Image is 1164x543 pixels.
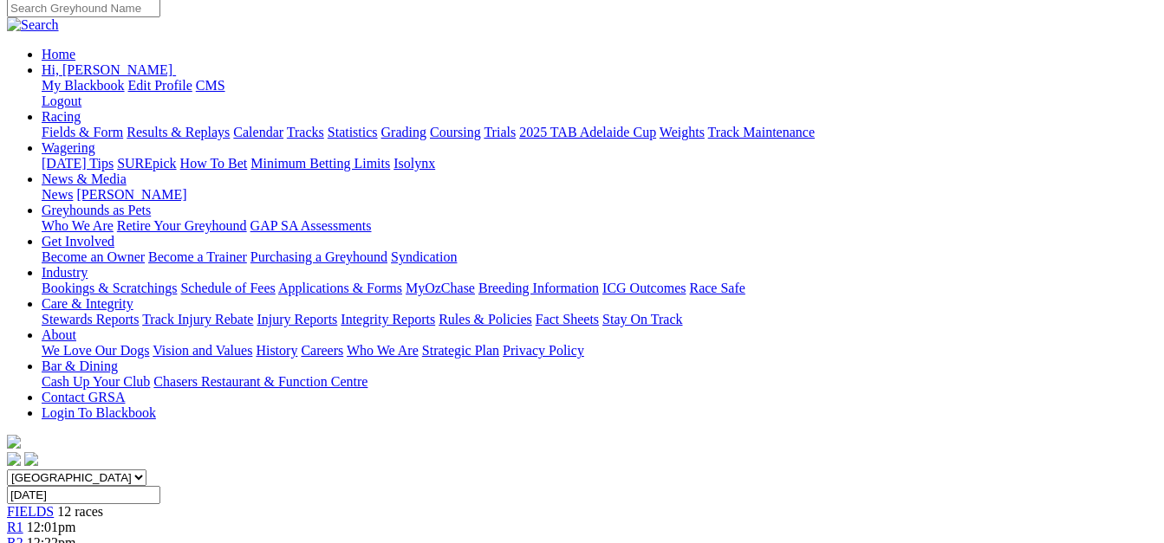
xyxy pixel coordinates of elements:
input: Select date [7,486,160,504]
img: twitter.svg [24,452,38,466]
a: Syndication [391,249,457,264]
a: SUREpick [117,156,176,171]
a: Breeding Information [478,281,599,295]
img: logo-grsa-white.png [7,435,21,449]
a: Minimum Betting Limits [250,156,390,171]
a: Calendar [233,125,283,139]
a: Isolynx [393,156,435,171]
a: Privacy Policy [503,343,584,358]
a: Track Maintenance [708,125,815,139]
a: Get Involved [42,234,114,249]
a: Bookings & Scratchings [42,281,177,295]
a: Bar & Dining [42,359,118,373]
a: Fields & Form [42,125,123,139]
a: Become a Trainer [148,249,247,264]
a: Greyhounds as Pets [42,203,151,217]
div: About [42,343,1157,359]
a: Stay On Track [602,312,682,326]
a: Fact Sheets [536,312,599,326]
img: facebook.svg [7,452,21,466]
a: Hi, [PERSON_NAME] [42,62,176,77]
div: News & Media [42,187,1157,203]
a: News [42,187,73,202]
a: Contact GRSA [42,390,125,404]
a: Coursing [430,125,481,139]
a: Industry [42,265,88,280]
a: ICG Outcomes [602,281,686,295]
a: Weights [660,125,705,139]
a: Integrity Reports [341,312,435,326]
a: Trials [484,125,516,139]
a: Care & Integrity [42,296,133,311]
a: Who We Are [347,343,419,358]
a: Careers [301,343,343,358]
a: 2025 TAB Adelaide Cup [519,125,656,139]
a: Strategic Plan [422,343,499,358]
div: Bar & Dining [42,374,1157,390]
a: Schedule of Fees [180,281,275,295]
a: Racing [42,109,81,124]
a: About [42,327,76,342]
span: 12 races [57,504,103,519]
span: 12:01pm [27,520,76,534]
a: R1 [7,520,23,534]
a: Race Safe [689,281,745,295]
a: History [256,343,297,358]
a: Stewards Reports [42,312,139,326]
a: GAP SA Assessments [250,218,372,233]
a: Who We Are [42,218,114,233]
div: Care & Integrity [42,312,1157,327]
a: Retire Your Greyhound [117,218,247,233]
a: Rules & Policies [439,312,532,326]
a: Home [42,47,75,61]
a: Edit Profile [128,78,192,93]
a: MyOzChase [406,281,475,295]
div: Racing [42,125,1157,140]
a: Vision and Values [153,343,252,358]
a: FIELDS [7,504,54,519]
a: How To Bet [180,156,248,171]
a: Results & Replays [127,125,230,139]
a: Track Injury Rebate [142,312,253,326]
a: Applications & Forms [278,281,402,295]
div: Get Involved [42,249,1157,265]
img: Search [7,17,59,33]
a: We Love Our Dogs [42,343,149,358]
a: Cash Up Your Club [42,374,150,389]
a: Become an Owner [42,249,145,264]
a: Statistics [328,125,378,139]
a: Logout [42,94,81,108]
div: Wagering [42,156,1157,171]
span: Hi, [PERSON_NAME] [42,62,172,77]
a: [DATE] Tips [42,156,114,171]
a: Login To Blackbook [42,405,156,420]
a: Grading [381,125,426,139]
a: My Blackbook [42,78,125,93]
a: CMS [196,78,225,93]
div: Hi, [PERSON_NAME] [42,78,1157,109]
a: Purchasing a Greyhound [250,249,387,264]
div: Greyhounds as Pets [42,218,1157,234]
a: Chasers Restaurant & Function Centre [153,374,367,389]
a: Injury Reports [257,312,337,326]
div: Industry [42,281,1157,296]
a: Wagering [42,140,95,155]
a: News & Media [42,171,127,186]
a: [PERSON_NAME] [76,187,186,202]
a: Tracks [287,125,324,139]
